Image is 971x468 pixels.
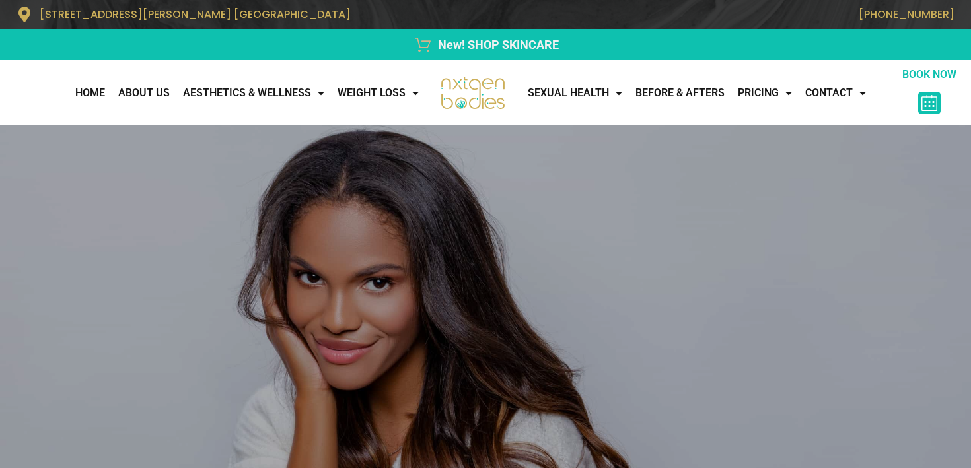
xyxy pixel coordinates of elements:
a: CONTACT [799,80,873,106]
p: BOOK NOW [901,67,958,83]
span: New! SHOP SKINCARE [435,36,559,53]
a: Sexual Health [521,80,629,106]
a: New! SHOP SKINCARE [17,36,954,53]
a: Before & Afters [629,80,731,106]
nav: Menu [7,80,425,106]
a: Home [69,80,112,106]
span: [STREET_ADDRESS][PERSON_NAME] [GEOGRAPHIC_DATA] [40,7,351,22]
a: About Us [112,80,176,106]
p: [PHONE_NUMBER] [492,8,954,20]
a: AESTHETICS & WELLNESS [176,80,331,106]
a: WEIGHT LOSS [331,80,425,106]
nav: Menu [521,80,902,106]
a: Pricing [731,80,799,106]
